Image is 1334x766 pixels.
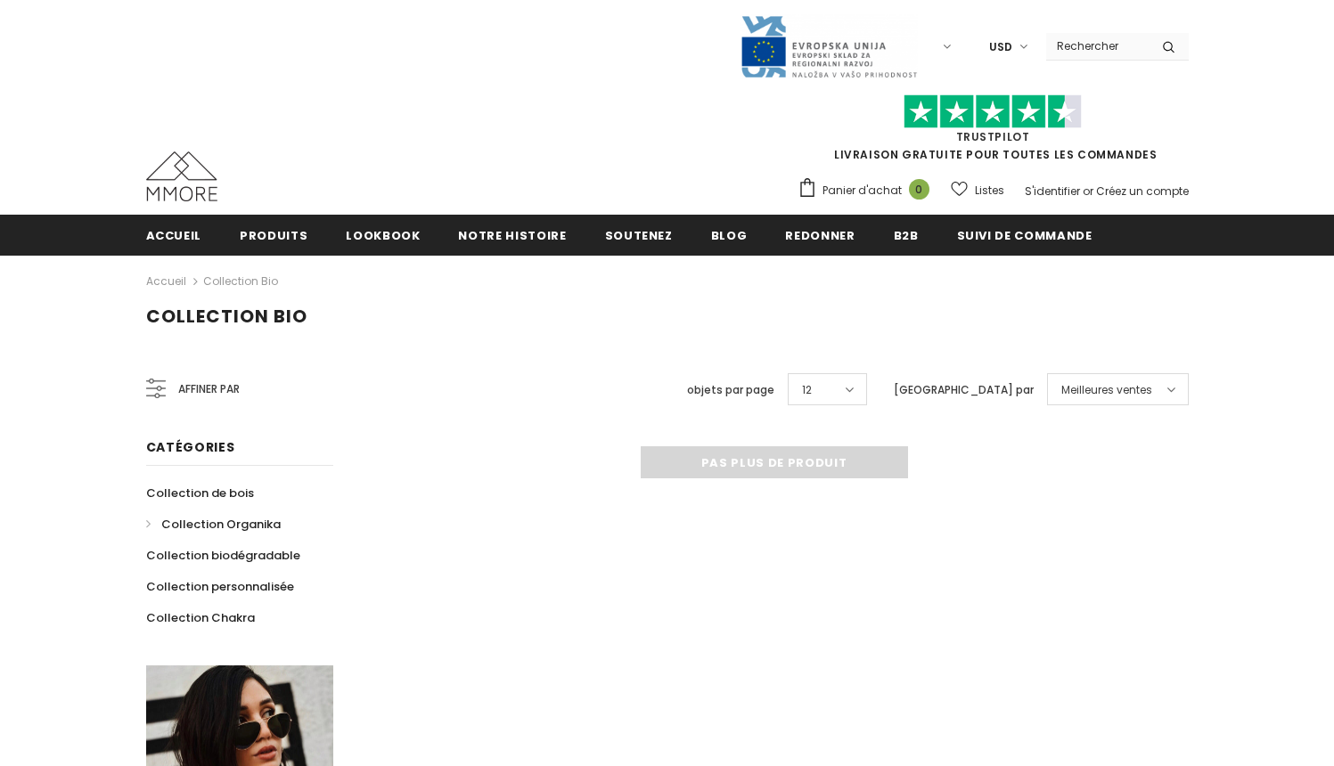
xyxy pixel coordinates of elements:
[687,381,774,399] label: objets par page
[1083,183,1093,199] span: or
[1025,183,1080,199] a: S'identifier
[146,485,254,501] span: Collection de bois
[1096,183,1189,199] a: Créez un compte
[957,227,1093,244] span: Suivi de commande
[785,215,855,255] a: Redonner
[146,304,307,329] span: Collection Bio
[605,215,673,255] a: soutenez
[146,227,202,244] span: Accueil
[146,271,186,292] a: Accueil
[458,227,566,244] span: Notre histoire
[740,38,918,53] a: Javni Razpis
[785,227,855,244] span: Redonner
[346,227,420,244] span: Lookbook
[240,227,307,244] span: Produits
[909,179,929,200] span: 0
[894,215,919,255] a: B2B
[161,516,281,533] span: Collection Organika
[146,578,294,595] span: Collection personnalisée
[146,151,217,201] img: Cas MMORE
[711,215,748,255] a: Blog
[458,215,566,255] a: Notre histoire
[240,215,307,255] a: Produits
[146,215,202,255] a: Accueil
[894,381,1034,399] label: [GEOGRAPHIC_DATA] par
[1046,33,1149,59] input: Search Site
[146,571,294,602] a: Collection personnalisée
[951,175,1004,206] a: Listes
[146,602,255,633] a: Collection Chakra
[178,379,240,399] span: Affiner par
[605,227,673,244] span: soutenez
[146,609,255,626] span: Collection Chakra
[146,509,281,540] a: Collection Organika
[956,129,1030,144] a: TrustPilot
[798,177,938,204] a: Panier d'achat 0
[146,547,300,564] span: Collection biodégradable
[975,182,1004,200] span: Listes
[894,227,919,244] span: B2B
[904,94,1082,129] img: Faites confiance aux étoiles pilotes
[146,477,254,509] a: Collection de bois
[346,215,420,255] a: Lookbook
[989,38,1012,56] span: USD
[146,438,235,456] span: Catégories
[203,273,278,289] a: Collection Bio
[1061,381,1152,399] span: Meilleures ventes
[711,227,748,244] span: Blog
[740,14,918,79] img: Javni Razpis
[957,215,1093,255] a: Suivi de commande
[146,540,300,571] a: Collection biodégradable
[802,381,812,399] span: 12
[822,182,902,200] span: Panier d'achat
[798,102,1189,162] span: LIVRAISON GRATUITE POUR TOUTES LES COMMANDES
